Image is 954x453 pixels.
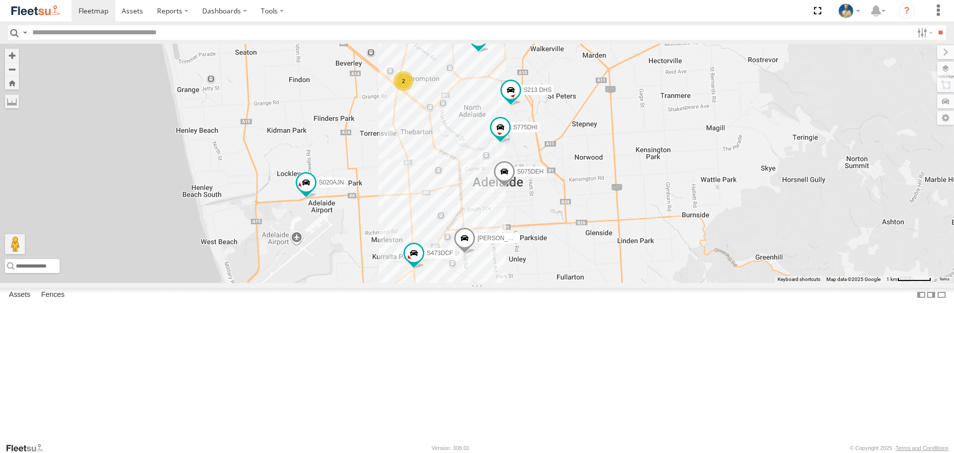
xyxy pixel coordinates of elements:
[21,25,29,40] label: Search Query
[883,276,934,283] button: Map scale: 1 km per 64 pixels
[524,87,552,93] span: S213 DHS
[5,234,25,254] button: Drag Pegman onto the map to open Street View
[4,288,35,302] label: Assets
[394,71,413,91] div: 2
[319,179,344,186] span: S020AJN
[850,445,949,451] div: © Copyright 2025 -
[778,276,820,283] button: Keyboard shortcuts
[477,235,527,242] span: [PERSON_NAME]
[36,288,70,302] label: Fences
[926,288,936,302] label: Dock Summary Table to the Right
[826,276,880,282] span: Map data ©2025 Google
[5,76,19,90] button: Zoom Home
[937,111,954,125] label: Map Settings
[896,445,949,451] a: Terms and Conditions
[5,62,19,76] button: Zoom out
[899,3,915,19] i: ?
[913,25,935,40] label: Search Filter Options
[886,276,897,282] span: 1 km
[427,250,453,257] span: S473DCF
[939,277,950,281] a: Terms (opens in new tab)
[916,288,926,302] label: Dock Summary Table to the Left
[5,443,51,453] a: Visit our Website
[513,124,538,131] span: S775DHI
[517,168,544,175] span: S075DEH
[5,94,19,108] label: Measure
[937,288,947,302] label: Hide Summary Table
[5,49,19,62] button: Zoom in
[432,445,470,451] div: Version: 308.01
[10,4,62,17] img: fleetsu-logo-horizontal.svg
[835,3,864,18] div: Matt Draper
